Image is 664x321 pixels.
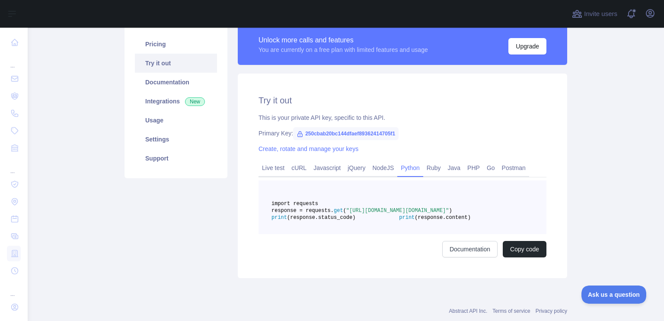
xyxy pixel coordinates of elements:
a: Settings [135,130,217,149]
a: NodeJS [369,161,397,175]
a: Usage [135,111,217,130]
a: Javascript [310,161,344,175]
span: response = requests. [271,208,334,214]
a: Documentation [135,73,217,92]
div: ... [7,157,21,175]
span: New [185,97,205,106]
button: Upgrade [508,38,546,55]
a: Java [444,161,464,175]
div: You are currently on a free plan with limited features and usage [259,45,428,54]
a: Go [483,161,498,175]
span: ) [449,208,452,214]
span: Invite users [584,9,617,19]
div: Unlock more calls and features [259,35,428,45]
a: Live test [259,161,288,175]
span: (response.content) [415,215,471,221]
a: Try it out [135,54,217,73]
span: "[URL][DOMAIN_NAME][DOMAIN_NAME]" [346,208,449,214]
span: ( [343,208,346,214]
iframe: Toggle Customer Support [581,286,647,304]
span: get [334,208,343,214]
span: print [399,215,415,221]
a: Pricing [135,35,217,54]
a: jQuery [344,161,369,175]
div: ... [7,280,21,298]
span: print [271,215,287,221]
h2: Try it out [259,94,546,106]
a: Privacy policy [536,308,567,314]
button: Invite users [570,7,619,21]
a: PHP [464,161,483,175]
a: Postman [498,161,529,175]
a: Terms of service [492,308,530,314]
div: ... [7,52,21,69]
div: This is your private API key, specific to this API. [259,113,546,122]
button: Copy code [503,241,546,257]
a: Support [135,149,217,168]
span: 250cbab20bc144dfaef89362414705f1 [293,127,399,140]
a: Create, rotate and manage your keys [259,145,358,152]
div: Primary Key: [259,129,546,138]
a: Ruby [423,161,444,175]
a: Abstract API Inc. [449,308,488,314]
span: import requests [271,201,318,207]
a: Documentation [442,241,498,257]
a: Python [397,161,423,175]
a: Integrations New [135,92,217,111]
a: cURL [288,161,310,175]
span: (response.status_code) [287,215,355,221]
